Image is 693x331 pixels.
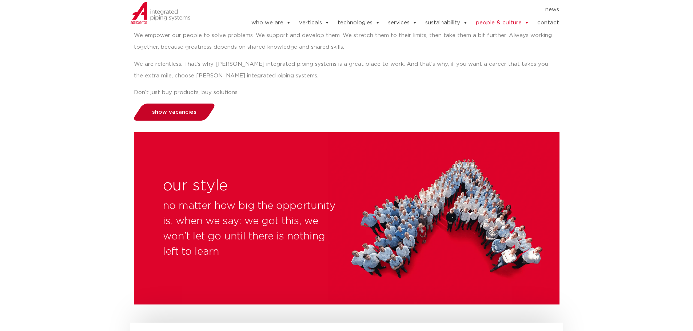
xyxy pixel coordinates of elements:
[545,4,559,16] a: news
[134,58,558,82] p: We are relentless. That’s why [PERSON_NAME] integrated piping systems is a great place to work. A...
[229,4,559,16] nav: Menu
[476,16,529,30] a: people & culture
[163,198,339,259] h3: no matter how big the opportunity is, when we say: we got this, we won't let go until there is no...
[338,16,380,30] a: technologies
[299,16,330,30] a: verticals
[388,16,417,30] a: services
[152,109,196,115] span: show vacancies
[132,104,216,121] a: show vacancies
[163,177,228,195] h2: our style
[134,30,558,53] p: We empower our people to solve problems. We support and develop them. We stretch them to their li...
[134,87,558,98] p: Don’t just buy products, buy solutions.
[251,16,291,30] a: who we are
[425,16,468,30] a: sustainability
[537,16,559,30] a: contact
